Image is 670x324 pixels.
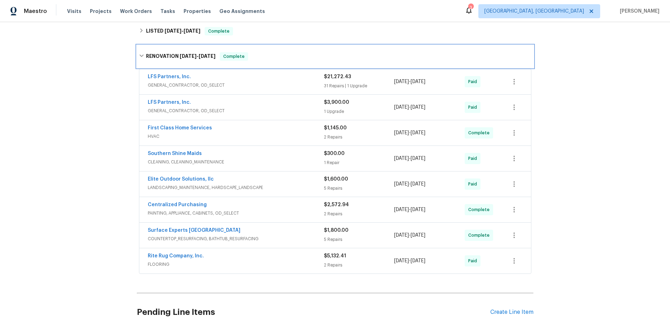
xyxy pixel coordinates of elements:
a: Elite Outdoor Solutions, llc [148,177,214,182]
div: 2 Repairs [324,134,394,141]
div: 5 Repairs [324,185,394,192]
span: Complete [220,53,247,60]
span: [DATE] [199,54,215,59]
span: Paid [468,104,480,111]
span: CLEANING, CLEANING_MAINTENANCE [148,158,324,166]
span: HVAC [148,133,324,140]
span: $2,572.94 [324,202,349,207]
div: 1 Upgrade [324,108,394,115]
span: Work Orders [120,8,152,15]
span: $1,800.00 [324,228,349,233]
span: GENERAL_CONTRACTOR, OD_SELECT [148,82,324,89]
span: - [394,206,425,213]
span: - [394,181,425,188]
h6: LISTED [146,27,200,35]
span: [DATE] [394,258,409,263]
span: [DATE] [411,105,425,110]
span: $5,132.41 [324,254,346,258]
span: [DATE] [394,156,409,161]
h6: RENOVATION [146,52,215,61]
span: Paid [468,155,480,162]
span: [DATE] [184,28,200,33]
span: - [394,104,425,111]
a: LFS Partners, Inc. [148,100,191,105]
a: First Class Home Services [148,126,212,130]
div: 1 Repair [324,159,394,166]
span: [DATE] [394,130,409,135]
span: COUNTERTOP_RESURFACING, BATHTUB_RESURFACING [148,235,324,242]
span: PAINTING, APPLIANCE, CABINETS, OD_SELECT [148,210,324,217]
span: - [165,28,200,33]
div: 2 Repairs [324,262,394,269]
div: 31 Repairs | 1 Upgrade [324,82,394,89]
span: [GEOGRAPHIC_DATA], [GEOGRAPHIC_DATA] [484,8,584,15]
span: Paid [468,78,480,85]
span: FLOORING [148,261,324,268]
div: Create Line Item [490,309,533,316]
span: Complete [468,206,492,213]
a: Centralized Purchasing [148,202,207,207]
span: [DATE] [411,79,425,84]
span: [DATE] [394,233,409,238]
span: - [394,257,425,264]
div: RENOVATION [DATE]-[DATE]Complete [137,45,533,68]
span: Tasks [160,9,175,14]
a: Rite Rug Company, Inc. [148,254,204,258]
span: $300.00 [324,151,345,156]
span: GENERAL_CONTRACTOR, OD_SELECT [148,107,324,114]
span: Geo Assignments [219,8,265,15]
span: - [394,232,425,239]
span: - [394,155,425,162]
span: $1,600.00 [324,177,348,182]
span: - [394,129,425,136]
span: LANDSCAPING_MAINTENANCE, HARDSCAPE_LANDSCAPE [148,184,324,191]
span: Properties [184,8,211,15]
span: [DATE] [394,105,409,110]
a: LFS Partners, Inc. [148,74,191,79]
span: [PERSON_NAME] [617,8,659,15]
span: [DATE] [411,156,425,161]
span: [DATE] [411,130,425,135]
span: [DATE] [165,28,181,33]
div: 5 Repairs [324,236,394,243]
span: - [394,78,425,85]
span: [DATE] [394,207,409,212]
span: [DATE] [411,233,425,238]
span: Paid [468,181,480,188]
span: Projects [90,8,112,15]
span: [DATE] [411,182,425,187]
span: Maestro [24,8,47,15]
span: [DATE] [394,79,409,84]
div: LISTED [DATE]-[DATE]Complete [137,23,533,40]
span: Visits [67,8,81,15]
span: Complete [468,129,492,136]
a: Surface Experts [GEOGRAPHIC_DATA] [148,228,240,233]
span: Complete [468,232,492,239]
span: [DATE] [411,207,425,212]
span: - [180,54,215,59]
span: [DATE] [394,182,409,187]
div: 3 [468,4,473,11]
span: Paid [468,257,480,264]
span: [DATE] [411,258,425,263]
span: [DATE] [180,54,197,59]
span: $1,145.00 [324,126,347,130]
span: $21,272.43 [324,74,351,79]
a: Southern Shine Maids [148,151,202,156]
span: $3,900.00 [324,100,349,105]
div: 2 Repairs [324,210,394,217]
span: Complete [205,28,232,35]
